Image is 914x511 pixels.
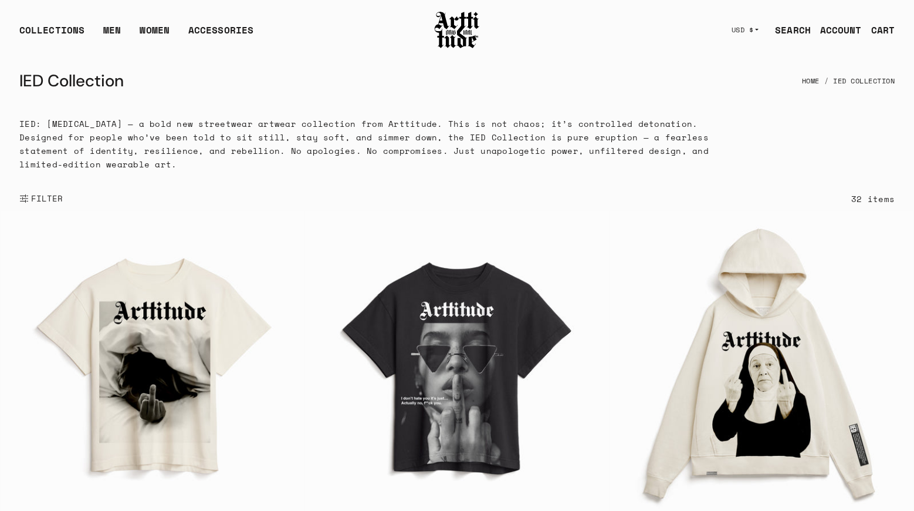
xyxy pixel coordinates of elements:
[820,68,895,94] li: IED Collection
[725,17,766,43] button: USD $
[188,23,253,46] div: ACCESSORIES
[811,18,862,42] a: ACCOUNT
[862,18,895,42] a: Open cart
[766,18,811,42] a: SEARCH
[103,23,121,46] a: MEN
[732,25,754,35] span: USD $
[19,23,84,46] div: COLLECTIONS
[19,186,63,211] button: Show filters
[10,23,263,46] ul: Main navigation
[19,67,124,95] h1: IED Collection
[871,23,895,37] div: CART
[140,23,170,46] a: WOMEN
[802,68,820,94] a: Home
[851,192,895,206] div: 32 items
[19,117,733,171] p: IED: [MEDICAL_DATA] — a bold new streetwear artwear collection from Arttitude. This is not chaos;...
[434,10,480,50] img: Arttitude
[29,193,63,204] span: FILTER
